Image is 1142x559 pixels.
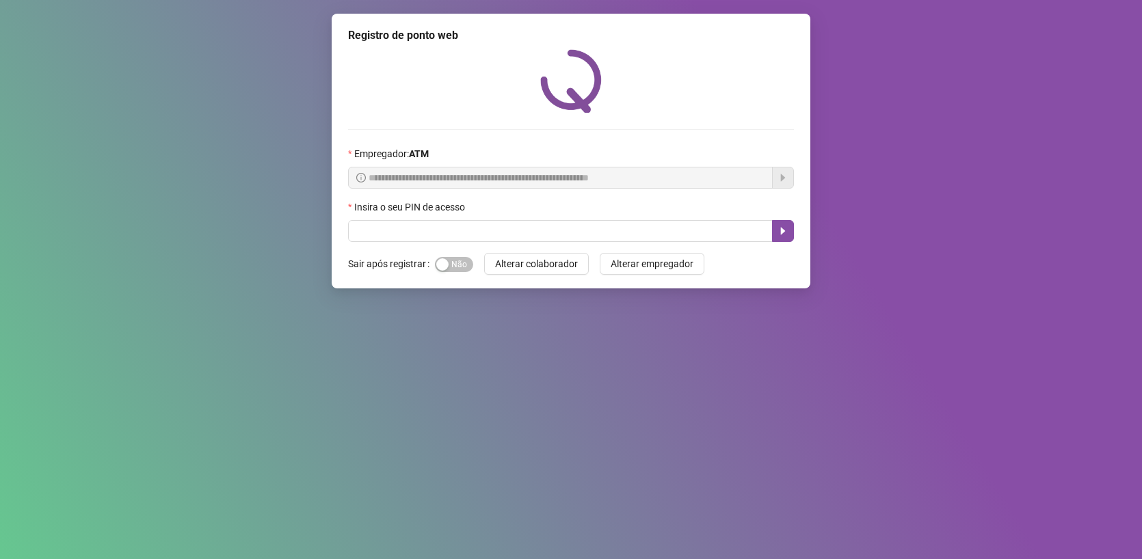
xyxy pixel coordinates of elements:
[356,173,366,182] span: info-circle
[348,253,435,275] label: Sair após registrar
[409,148,429,159] strong: ATM
[495,256,578,271] span: Alterar colaborador
[348,27,794,44] div: Registro de ponto web
[540,49,602,113] img: QRPoint
[778,226,788,236] span: caret-right
[348,200,474,215] label: Insira o seu PIN de acesso
[354,146,429,161] span: Empregador :
[484,253,589,275] button: Alterar colaborador
[611,256,693,271] span: Alterar empregador
[600,253,704,275] button: Alterar empregador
